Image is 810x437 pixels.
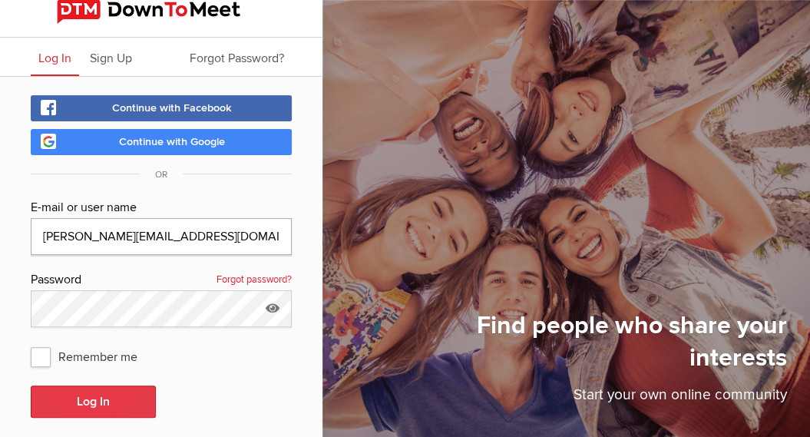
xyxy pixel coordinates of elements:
a: Continue with Facebook [31,95,292,121]
a: Forgot password? [217,270,292,290]
div: Password [31,270,292,290]
span: Continue with Facebook [112,101,232,114]
a: Sign Up [82,38,140,76]
span: Forgot Password? [190,51,284,66]
span: Remember me [31,343,153,370]
a: Forgot Password? [182,38,292,76]
span: Continue with Google [119,135,225,148]
span: Sign Up [90,51,132,66]
input: Email@address.com [31,218,292,255]
div: E-mail or user name [31,198,292,218]
a: Log In [31,38,79,76]
h1: Find people who share your interests [395,310,787,384]
span: Log In [38,51,71,66]
a: Continue with Google [31,129,292,155]
p: Start your own online community [395,384,787,414]
button: Log In [31,386,156,418]
span: OR [140,169,183,180]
